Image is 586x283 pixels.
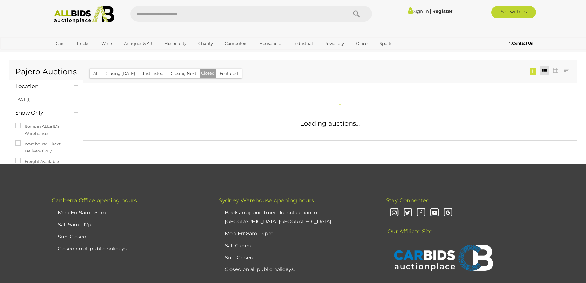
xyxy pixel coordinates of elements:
li: Sun: Closed [223,252,370,264]
img: CARBIDS Auctionplace [390,238,495,279]
li: Mon-Fri: 8am - 4pm [223,228,370,240]
a: Jewellery [321,38,348,49]
a: Antiques & Art [120,38,157,49]
a: ACT (1) [18,97,30,102]
a: [GEOGRAPHIC_DATA] [52,49,103,59]
li: Sun: Closed [56,231,203,243]
a: Trucks [72,38,93,49]
span: Our Affiliate Site [386,219,433,235]
button: Just Listed [138,69,167,78]
button: All [90,69,102,78]
img: Allbids.com.au [51,6,118,23]
label: Freight Available [15,158,59,165]
h4: Location [15,83,65,89]
b: Contact Us [509,41,533,46]
span: | [430,8,431,14]
button: Closing Next [167,69,200,78]
li: Closed on all public holidays. [223,264,370,276]
a: Sign In [408,8,429,14]
label: Items in ALLBIDS Warehouses [15,123,77,137]
span: Sydney Warehouse opening hours [219,197,314,204]
a: Industrial [289,38,317,49]
a: Sports [376,38,396,49]
a: Sell with us [491,6,536,18]
a: Wine [97,38,116,49]
label: Warehouse Direct - Delivery Only [15,140,77,155]
i: Facebook [416,208,426,218]
span: Stay Connected [386,197,430,204]
i: Youtube [429,208,440,218]
li: Closed on all public holidays. [56,243,203,255]
a: Register [432,8,452,14]
span: Canberra Office opening hours [52,197,137,204]
li: Mon-Fri: 9am - 5pm [56,207,203,219]
li: Sat: Closed [223,240,370,252]
i: Instagram [389,208,400,218]
a: Cars [52,38,68,49]
li: Sat: 9am - 12pm [56,219,203,231]
a: Household [255,38,285,49]
h4: Show Only [15,110,65,116]
a: Office [352,38,372,49]
i: Twitter [402,208,413,218]
div: 1 [530,68,536,75]
a: Hospitality [161,38,190,49]
h1: Pajero Auctions [15,67,77,76]
a: Charity [194,38,217,49]
button: Closing [DATE] [102,69,139,78]
span: Loading auctions... [300,119,360,127]
a: Computers [221,38,251,49]
button: Closed [200,69,216,78]
button: Search [341,6,372,22]
a: Book an appointmentfor collection in [GEOGRAPHIC_DATA] [GEOGRAPHIC_DATA] [225,210,331,224]
a: Contact Us [509,40,534,47]
u: Book an appointment [225,210,280,216]
i: Google [443,208,453,218]
button: Featured [216,69,242,78]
